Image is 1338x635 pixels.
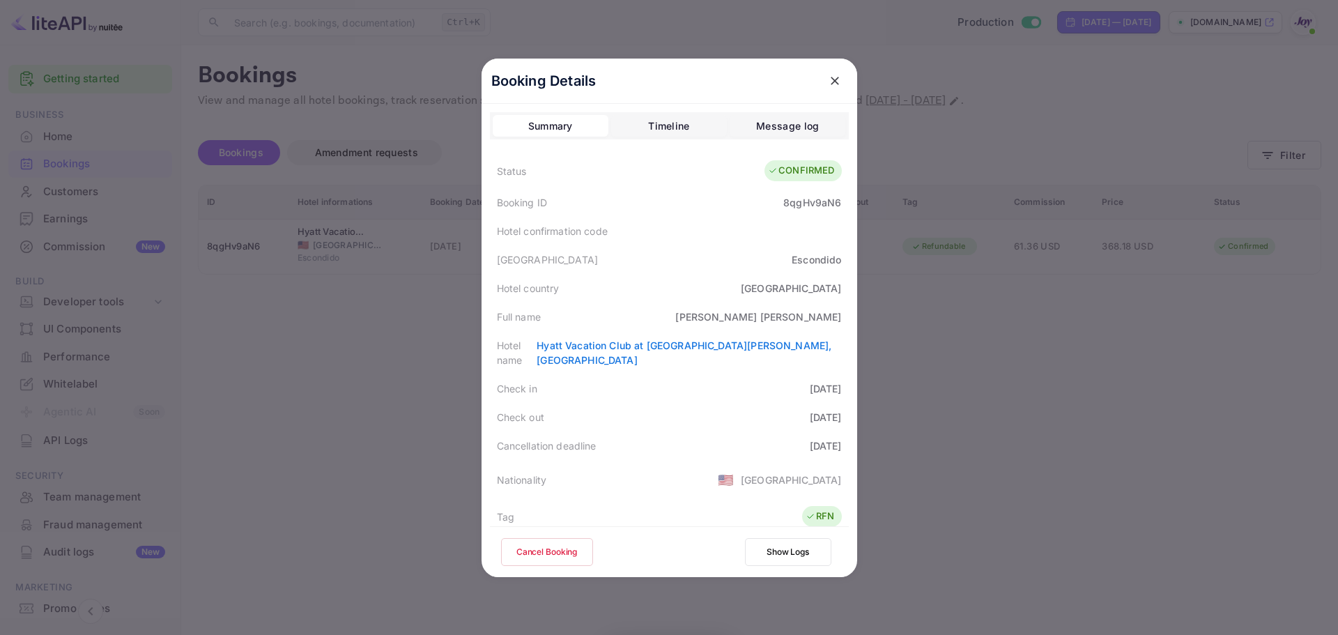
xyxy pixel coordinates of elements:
div: Check out [497,410,544,424]
div: Booking ID [497,195,548,210]
button: Message log [730,115,845,137]
div: [DATE] [810,438,842,453]
div: CONFIRMED [768,164,834,178]
div: Status [497,164,527,178]
div: Nationality [497,473,547,487]
div: Hotel name [497,338,537,367]
div: Cancellation deadline [497,438,597,453]
div: [GEOGRAPHIC_DATA] [497,252,599,267]
div: [DATE] [810,381,842,396]
button: Show Logs [745,538,831,566]
div: RFN [806,510,834,523]
p: Booking Details [491,70,597,91]
div: [GEOGRAPHIC_DATA] [741,473,842,487]
button: Timeline [611,115,727,137]
div: Timeline [648,118,689,135]
div: Message log [756,118,819,135]
div: Hotel confirmation code [497,224,608,238]
div: Escondido [792,252,841,267]
div: [DATE] [810,410,842,424]
div: [PERSON_NAME] [PERSON_NAME] [675,309,841,324]
button: close [822,68,847,93]
div: [GEOGRAPHIC_DATA] [741,281,842,296]
div: Check in [497,381,537,396]
button: Cancel Booking [501,538,593,566]
div: Hotel country [497,281,560,296]
div: Full name [497,309,541,324]
div: Summary [528,118,573,135]
span: United States [718,467,734,492]
div: 8qgHv9aN6 [783,195,841,210]
button: Summary [493,115,608,137]
div: Tag [497,510,514,524]
a: Hyatt Vacation Club at [GEOGRAPHIC_DATA][PERSON_NAME], [GEOGRAPHIC_DATA] [537,339,831,366]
